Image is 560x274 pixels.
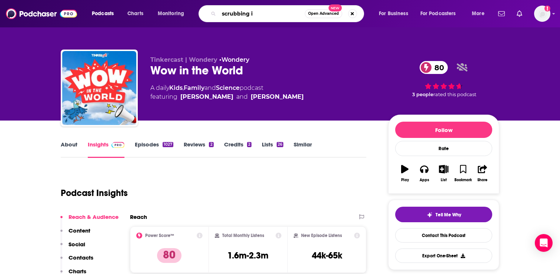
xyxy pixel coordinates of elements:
span: For Business [379,9,408,19]
button: Content [60,227,90,241]
h2: Total Monthly Listens [222,233,264,238]
div: Share [477,178,487,182]
button: Show profile menu [534,6,550,22]
button: Apps [414,160,434,187]
button: Open AdvancedNew [305,9,342,18]
div: Search podcasts, credits, & more... [206,5,371,22]
h3: 1.6m-2.3m [227,250,269,261]
button: open menu [87,8,123,20]
img: Wow in the World [62,51,136,125]
h2: Reach [130,213,147,220]
span: , [183,84,184,91]
a: Wondery [221,56,249,63]
button: Play [395,160,414,187]
span: rated this podcast [433,92,476,97]
p: Content [69,227,90,234]
div: Apps [420,178,429,182]
a: Mindy Thomas [251,92,304,101]
h1: Podcast Insights [61,187,128,199]
button: Share [473,160,492,187]
button: open menu [374,8,417,20]
button: Social [60,241,85,254]
span: featuring [150,92,304,101]
span: Podcasts [92,9,114,19]
span: 80 [427,61,448,74]
img: Podchaser Pro [111,142,124,148]
p: Reach & Audience [69,213,119,220]
span: • [219,56,249,63]
a: Credits2 [224,141,251,158]
button: Export One-Sheet [395,248,492,263]
button: Reach & Audience [60,213,119,227]
span: Tinkercast | Wondery [150,56,217,63]
div: A daily podcast [150,84,304,101]
img: User Profile [534,6,550,22]
a: Show notifications dropdown [514,7,525,20]
span: and [204,84,216,91]
button: Bookmark [453,160,473,187]
span: Monitoring [158,9,184,19]
span: New [329,4,342,11]
span: Open Advanced [308,12,339,16]
a: Contact This Podcast [395,228,492,243]
span: For Podcasters [420,9,456,19]
a: 80 [420,61,448,74]
div: 2 [247,142,251,147]
button: open menu [416,8,467,20]
h2: New Episode Listens [301,233,342,238]
img: Podchaser - Follow, Share and Rate Podcasts [6,7,77,21]
a: Kids [169,84,183,91]
button: tell me why sparkleTell Me Why [395,207,492,222]
input: Search podcasts, credits, & more... [219,8,305,20]
div: List [441,178,447,182]
div: 80 3 peoplerated this podcast [388,56,499,102]
a: Guy Raz [180,92,233,101]
p: Social [69,241,85,248]
a: Reviews2 [184,141,213,158]
a: Episodes1027 [135,141,173,158]
p: Contacts [69,254,93,261]
span: Tell Me Why [436,212,461,218]
a: Show notifications dropdown [495,7,508,20]
div: Rate [395,141,492,156]
h3: 44k-65k [312,250,342,261]
a: Science [216,84,240,91]
p: 80 [157,248,181,263]
div: 2 [209,142,213,147]
img: tell me why sparkle [427,212,433,218]
svg: Add a profile image [544,6,550,11]
button: open menu [467,8,494,20]
button: open menu [153,8,194,20]
button: Follow [395,122,492,138]
a: Family [184,84,204,91]
a: InsightsPodchaser Pro [88,141,124,158]
button: List [434,160,453,187]
button: Contacts [60,254,93,268]
div: 26 [277,142,283,147]
a: Lists26 [262,141,283,158]
span: 3 people [412,92,433,97]
div: 1027 [163,142,173,147]
a: Similar [294,141,312,158]
span: Charts [127,9,143,19]
div: Play [401,178,409,182]
span: and [236,92,248,101]
span: Logged in as oliviaschaefers [534,6,550,22]
div: Bookmark [454,178,472,182]
div: Open Intercom Messenger [535,234,553,252]
a: Charts [123,8,148,20]
h2: Power Score™ [145,233,174,238]
span: More [472,9,484,19]
a: About [61,141,77,158]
